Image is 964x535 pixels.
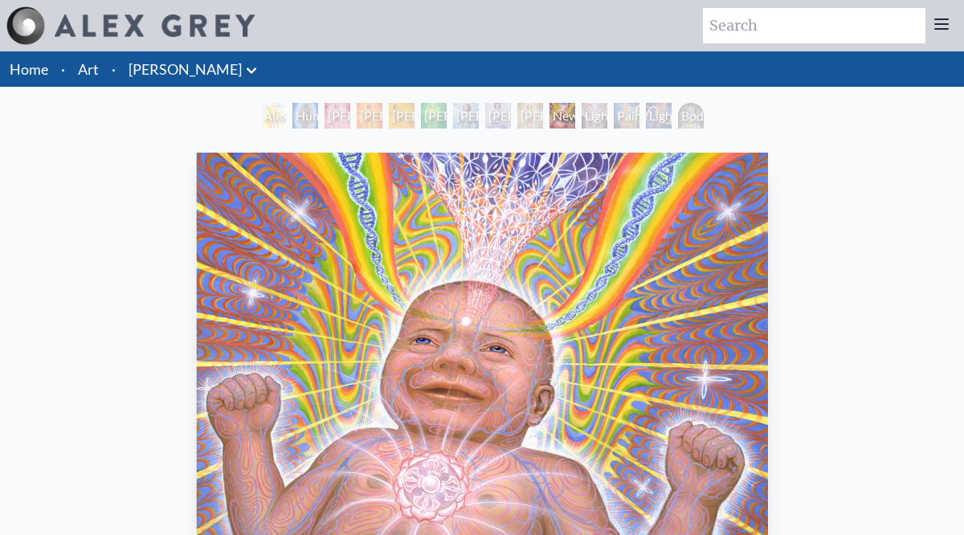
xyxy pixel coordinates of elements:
[549,103,575,129] div: Newborn
[357,103,382,129] div: [PERSON_NAME] 2
[389,103,415,129] div: [PERSON_NAME] 3
[517,103,543,129] div: [PERSON_NAME] 7
[453,103,479,129] div: [PERSON_NAME] 5
[703,8,925,43] input: Search
[678,103,704,129] div: Body/Mind as a Vibratory Field of Energy
[78,58,99,80] a: Art
[646,103,672,129] div: Lightworker
[325,103,350,129] div: [PERSON_NAME] 1
[292,103,318,129] div: Human Energy Field
[105,51,122,87] li: ·
[10,60,48,78] a: Home
[129,58,242,80] a: [PERSON_NAME]
[582,103,607,129] div: Lightweaver
[260,103,286,129] div: Alexza
[421,103,447,129] div: [PERSON_NAME] 4
[485,103,511,129] div: [PERSON_NAME] 6
[614,103,639,129] div: Painting
[55,51,71,87] li: ·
